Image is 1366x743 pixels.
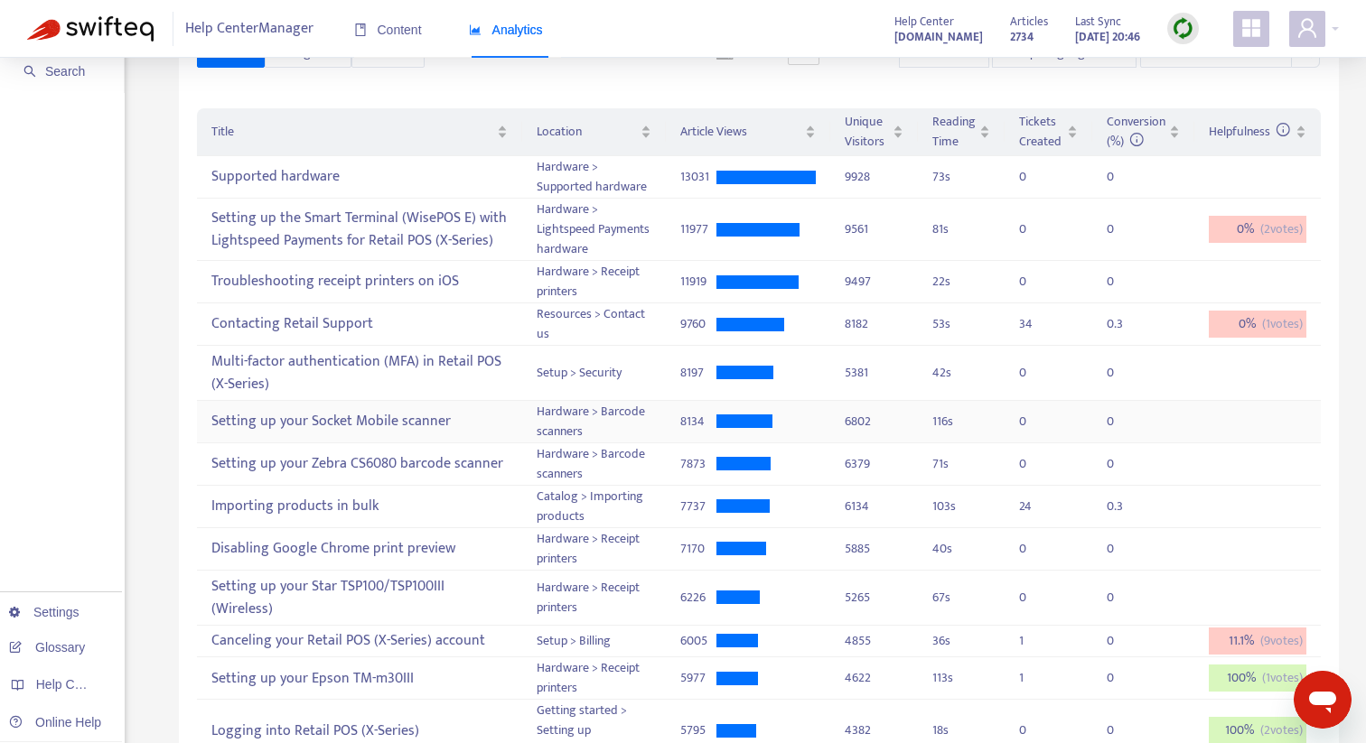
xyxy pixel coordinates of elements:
div: 0 [1107,631,1143,651]
span: Articles [1010,12,1048,32]
span: ( 2 votes) [1260,720,1303,740]
div: 8134 [680,412,716,432]
a: Settings [9,605,80,619]
div: 0 [1107,720,1143,740]
th: Tickets Created [1005,108,1092,156]
div: 6005 [680,631,716,651]
div: 67 s [932,588,990,608]
div: 11919 [680,272,716,292]
span: appstore [1240,17,1262,39]
div: 0 [1019,588,1055,608]
span: Analytics [469,23,543,37]
th: Reading Time [918,108,1005,156]
div: Setting up your Zebra CS6080 barcode scanner [211,449,507,478]
div: 9928 [845,167,903,187]
div: 6226 [680,588,716,608]
th: Article Views [666,108,830,156]
div: 5977 [680,668,716,688]
span: Helpfulness [1209,121,1291,142]
div: 8182 [845,314,903,334]
span: ( 1 votes) [1262,668,1303,688]
div: 1 [1019,668,1055,688]
span: user [1296,17,1318,39]
div: 5381 [845,363,903,383]
div: 0 [1107,668,1143,688]
li: 1/95 [788,42,858,64]
strong: [DOMAIN_NAME] [894,27,983,47]
span: ( 1 votes) [1262,314,1303,334]
div: 0 [1107,454,1143,474]
th: Title [197,108,521,156]
td: Setup > Security [522,346,666,401]
span: Search [45,64,85,79]
div: 0 [1019,539,1055,559]
span: Conversion (%) [1107,111,1165,152]
a: Online Help [9,715,101,729]
div: 81 s [932,219,990,239]
strong: [DATE] 20:46 [1075,27,1140,47]
div: 100 % [1209,664,1306,692]
span: ( 9 votes) [1260,631,1303,651]
div: 4855 [845,631,903,651]
div: Setting up your Socket Mobile scanner [211,406,507,436]
div: 0 [1107,412,1143,432]
div: 4382 [845,720,903,740]
span: ( 2 votes) [1260,219,1303,239]
div: 42 s [932,363,990,383]
div: 6379 [845,454,903,474]
div: 11977 [680,219,716,239]
div: 0 [1107,539,1143,559]
div: 5795 [680,720,716,740]
td: Setup > Billing [522,626,666,658]
div: 9760 [680,314,716,334]
span: Last Sync [1075,12,1121,32]
td: Hardware > Receipt printers [522,657,666,700]
span: book [354,23,367,36]
a: Glossary [9,640,85,655]
div: 22 s [932,272,990,292]
div: 4622 [845,668,903,688]
span: Help Center Manager [185,12,313,46]
th: Unique Visitors [830,108,918,156]
th: Location [522,108,666,156]
div: Importing products in bulk [211,491,507,521]
td: Hardware > Barcode scanners [522,443,666,486]
div: 8197 [680,363,716,383]
div: 0 [1019,363,1055,383]
div: 0.3 [1107,497,1143,516]
div: 0 [1107,219,1143,239]
span: Help Centers [36,677,110,692]
td: Hardware > Barcode scanners [522,401,666,443]
td: Resources > Contact us [522,303,666,346]
img: sync.dc5367851b00ba804db3.png [1172,17,1194,40]
td: Hardware > Receipt printers [522,528,666,571]
div: 0 % [1209,311,1306,338]
div: 7737 [680,497,716,516]
div: 18 s [932,720,990,740]
span: Help Center [894,12,954,32]
td: Hardware > Receipt printers [522,261,666,303]
span: Tickets Created [1019,112,1063,152]
img: Swifteq [27,16,154,42]
div: Disabling Google Chrome print preview [211,534,507,563]
span: Unique Visitors [845,112,889,152]
div: 24 [1019,497,1055,516]
div: 5265 [845,588,903,608]
span: area-chart [469,23,482,36]
div: Supported hardware [211,163,507,192]
div: 7170 [680,539,716,559]
div: 36 s [932,631,990,651]
div: Multi-factor authentication (MFA) in Retail POS (X-Series) [211,347,507,399]
span: Reading Time [932,112,976,152]
div: 0 [1107,167,1143,187]
div: 73 s [932,167,990,187]
span: Title [211,122,492,142]
div: 6802 [845,412,903,432]
span: Article Views [680,122,801,142]
div: Setting up your Epson TM-m30III [211,664,507,693]
div: Setting up the Smart Terminal (WisePOS E) with Lightspeed Payments for Retail POS (X-Series) [211,203,507,255]
td: Hardware > Receipt printers [522,571,666,626]
td: Hardware > Lightspeed Payments hardware [522,199,666,261]
div: 34 [1019,314,1055,334]
div: 0 [1019,219,1055,239]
